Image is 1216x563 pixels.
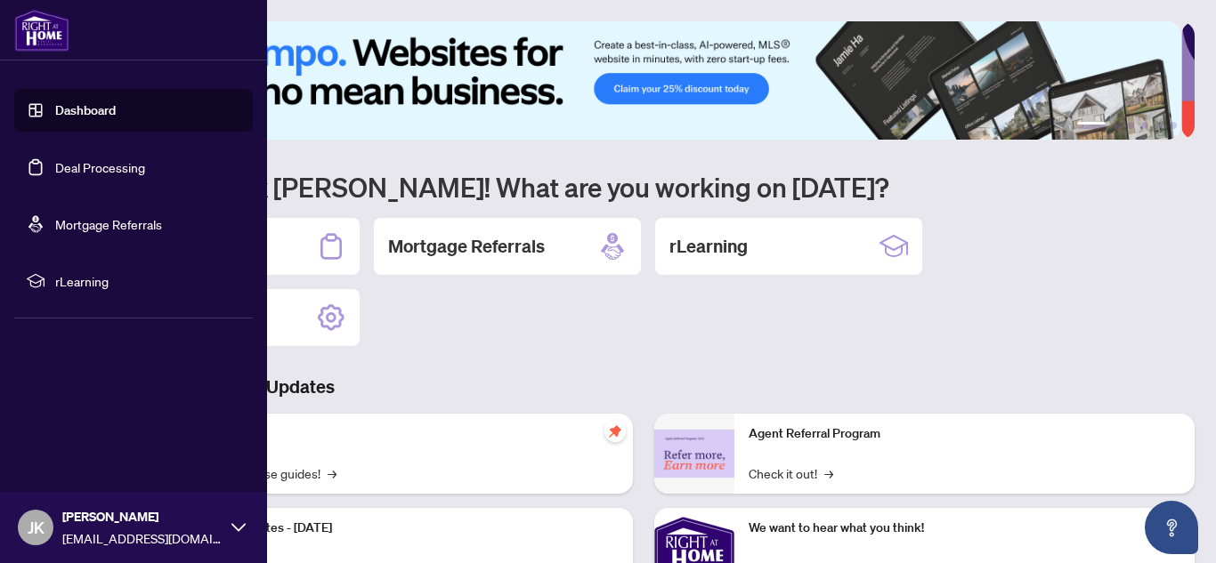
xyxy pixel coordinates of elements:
[749,519,1180,538] p: We want to hear what you think!
[749,424,1180,444] p: Agent Referral Program
[388,234,545,259] h2: Mortgage Referrals
[1155,122,1163,129] button: 5
[328,463,336,483] span: →
[55,216,162,232] a: Mortgage Referrals
[62,528,223,548] span: [EMAIL_ADDRESS][DOMAIN_NAME]
[62,507,223,527] span: [PERSON_NAME]
[93,374,1195,399] h3: Brokerage & Industry Updates
[187,424,619,444] p: Self-Help
[187,519,619,538] p: Platform Updates - [DATE]
[55,159,145,175] a: Deal Processing
[669,234,748,259] h2: rLearning
[1077,122,1106,129] button: 1
[55,271,240,291] span: rLearning
[93,170,1195,204] h1: Welcome back [PERSON_NAME]! What are you working on [DATE]?
[1113,122,1120,129] button: 2
[28,515,45,540] span: JK
[749,463,833,483] a: Check it out!→
[1127,122,1134,129] button: 3
[93,21,1181,140] img: Slide 0
[1170,122,1177,129] button: 6
[654,430,734,479] img: Agent Referral Program
[604,421,626,442] span: pushpin
[1145,501,1198,554] button: Open asap
[14,9,69,52] img: logo
[1141,122,1148,129] button: 4
[824,463,833,483] span: →
[55,102,116,118] a: Dashboard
